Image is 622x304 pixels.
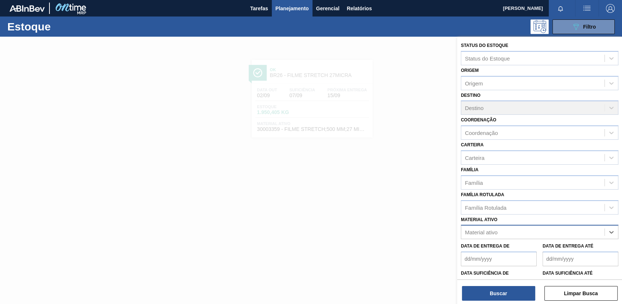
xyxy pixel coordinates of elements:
label: Coordenação [461,117,496,122]
input: dd/mm/yyyy [461,252,537,266]
div: Status do Estoque [465,55,510,61]
label: Status do Estoque [461,43,508,48]
div: Carteira [465,154,484,161]
label: Carteira [461,142,484,147]
img: Logout [606,4,615,13]
img: TNhmsLtSVTkK8tSr43FrP2fwEKptu5GPRR3wAAAABJRU5ErkJggg== [10,5,45,12]
img: userActions [582,4,591,13]
label: Data de Entrega de [461,243,510,249]
span: Relatórios [347,4,372,13]
div: Família Rotulada [465,204,506,210]
span: Tarefas [250,4,268,13]
label: Família Rotulada [461,192,504,197]
label: Data suficiência até [543,271,593,276]
button: Notificações [549,3,572,14]
label: Origem [461,68,479,73]
button: Filtro [552,19,615,34]
span: Gerencial [316,4,340,13]
h1: Estoque [7,22,115,31]
div: Origem [465,80,483,86]
label: Material ativo [461,217,497,222]
label: Data suficiência de [461,271,509,276]
div: Material ativo [465,229,497,235]
span: Filtro [583,24,596,30]
label: Destino [461,93,480,98]
span: Planejamento [275,4,309,13]
div: Pogramando: nenhum usuário selecionado [530,19,549,34]
label: Data de Entrega até [543,243,593,249]
label: Família [461,167,478,172]
div: Família [465,179,483,186]
input: dd/mm/yyyy [543,252,618,266]
div: Coordenação [465,130,498,136]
